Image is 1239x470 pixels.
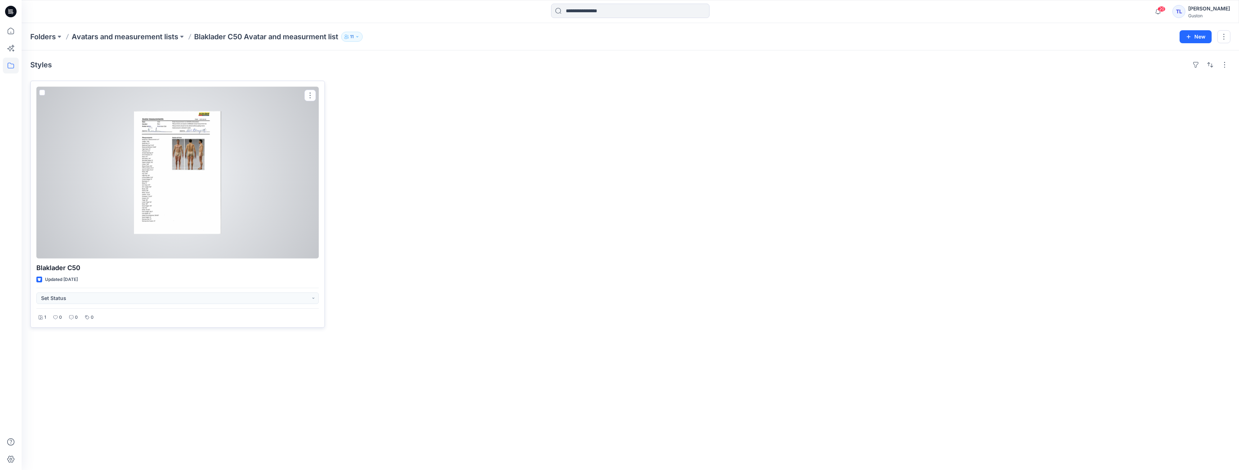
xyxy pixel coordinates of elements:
a: Avatars and measurement lists [72,32,178,42]
div: TL [1172,5,1185,18]
p: 0 [59,314,62,321]
p: 11 [350,33,354,41]
div: [PERSON_NAME] [1188,4,1230,13]
p: Blaklader C50 Avatar and measurment list [194,32,338,42]
p: Blaklader C50 [36,263,319,273]
h4: Styles [30,61,52,69]
p: 0 [75,314,78,321]
a: Blaklader C50 [36,87,319,259]
button: New [1180,30,1212,43]
span: 20 [1158,6,1166,12]
p: 1 [44,314,46,321]
p: Updated [DATE] [45,276,78,283]
p: 0 [91,314,94,321]
button: 11 [341,32,363,42]
div: Guston [1188,13,1230,18]
a: Folders [30,32,56,42]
